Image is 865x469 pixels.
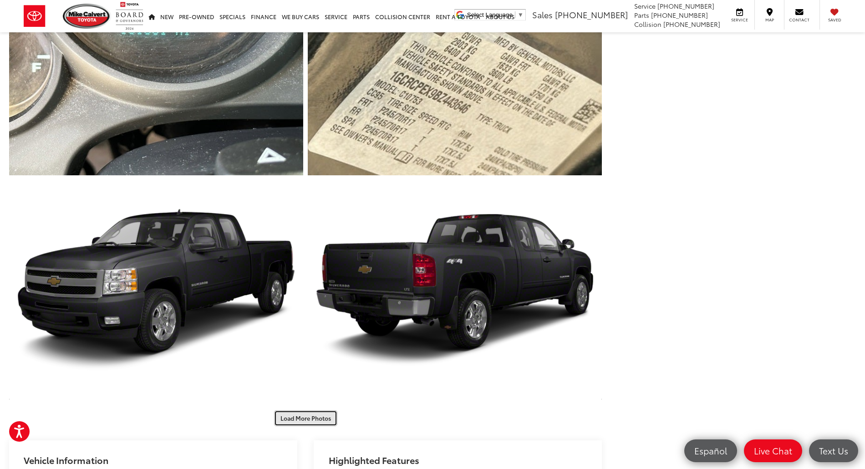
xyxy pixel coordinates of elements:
h2: Highlighted Features [329,455,419,465]
span: Sales [532,9,553,20]
a: Español [684,439,737,462]
span: Service [634,1,656,10]
span: Parts [634,10,649,20]
button: Load More Photos [274,410,337,426]
span: Saved [824,17,845,23]
a: Text Us [809,439,858,462]
span: Español [690,445,732,456]
img: Mike Calvert Toyota [63,4,111,29]
span: Live Chat [749,445,797,456]
span: Contact [789,17,809,23]
span: [PHONE_NUMBER] [651,10,708,20]
span: Service [729,17,750,23]
a: Expand Photo 11 [308,180,602,401]
img: 2011 Chevrolet Silverado 1500 Work Truck [305,178,605,403]
span: [PHONE_NUMBER] [663,20,720,29]
span: [PHONE_NUMBER] [555,9,628,20]
span: ▼ [518,11,524,18]
span: Map [759,17,779,23]
span: Collision [634,20,661,29]
span: Text Us [814,445,853,456]
h2: Vehicle Information [24,455,108,465]
span: [PHONE_NUMBER] [657,1,714,10]
img: 2011 Chevrolet Silverado 1500 Work Truck [6,178,306,403]
a: Expand Photo 10 [9,180,303,401]
a: Live Chat [744,439,802,462]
